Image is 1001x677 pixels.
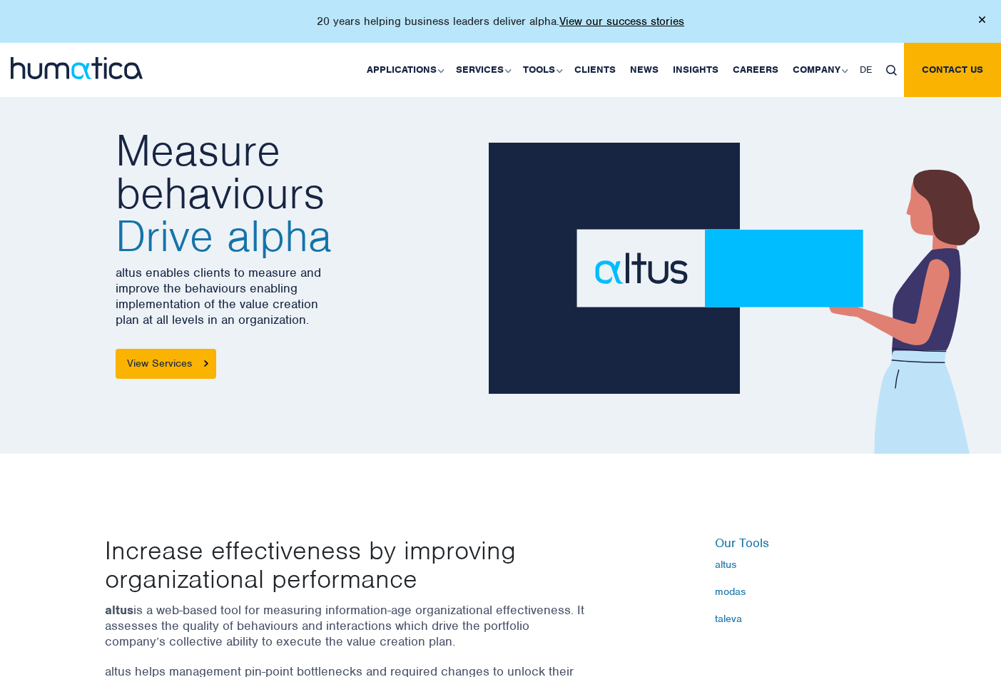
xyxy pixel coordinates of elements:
a: altus [715,559,897,570]
a: Applications [360,43,449,97]
a: View Services [116,349,216,379]
a: Insights [666,43,726,97]
span: DE [860,63,872,76]
img: logo [11,57,143,79]
strong: altus [105,602,133,618]
p: is a web-based tool for measuring information-age organizational effectiveness. It assesses the q... [105,602,590,649]
p: altus enables clients to measure and improve the behaviours enabling implementation of the value ... [116,265,477,327]
a: modas [715,586,897,597]
a: Services [449,43,516,97]
a: Clients [567,43,623,97]
p: 20 years helping business leaders deliver alpha. [317,14,684,29]
h6: Our Tools [715,536,897,551]
a: Careers [726,43,786,97]
span: Drive alpha [116,215,477,258]
a: taleva [715,613,897,624]
a: View our success stories [559,14,684,29]
img: arrowicon [204,360,208,367]
img: search_icon [886,65,897,76]
a: News [623,43,666,97]
p: Increase effectiveness by improving organizational performance [105,536,626,593]
a: Contact us [904,43,1001,97]
a: Company [786,43,853,97]
h2: Measure behaviours [116,129,477,258]
a: Tools [516,43,567,97]
a: DE [853,43,879,97]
